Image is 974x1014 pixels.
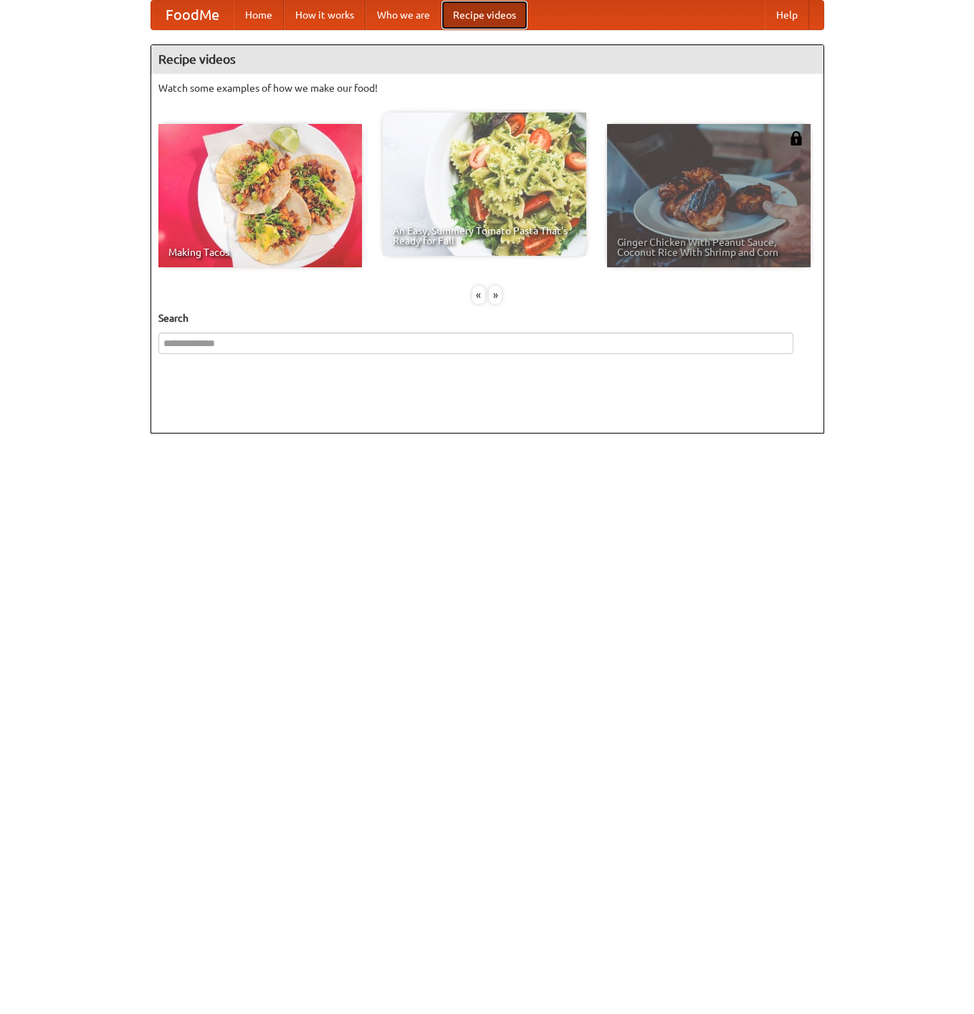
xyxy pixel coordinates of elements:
a: Help [765,1,809,29]
div: » [489,286,502,304]
p: Watch some examples of how we make our food! [158,81,816,95]
a: Recipe videos [441,1,527,29]
a: Who we are [366,1,441,29]
a: FoodMe [151,1,234,29]
h4: Recipe videos [151,45,823,74]
img: 483408.png [789,131,803,145]
h5: Search [158,311,816,325]
a: Home [234,1,284,29]
span: An Easy, Summery Tomato Pasta That's Ready for Fall [393,226,576,246]
a: Making Tacos [158,124,362,267]
a: An Easy, Summery Tomato Pasta That's Ready for Fall [383,113,586,256]
span: Making Tacos [168,247,352,257]
div: « [472,286,485,304]
a: How it works [284,1,366,29]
